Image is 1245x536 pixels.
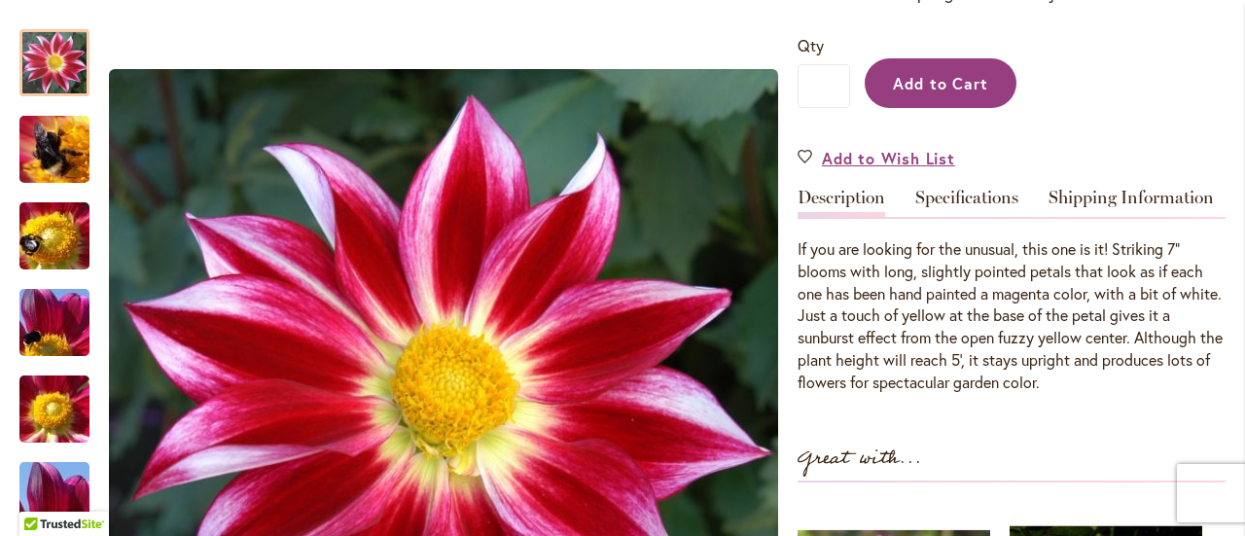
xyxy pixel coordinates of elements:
[865,58,1016,108] button: Add to Cart
[798,189,1226,394] div: Detailed Product Info
[19,183,109,269] div: JUNKYARD DOG
[19,10,109,96] div: JUNKYARD DOG
[19,269,109,356] div: JUNKYARD DOG
[19,356,109,443] div: JUNKYARD DOG
[19,96,109,183] div: JUNKYARD DOG
[1049,189,1214,217] a: Shipping Information
[893,73,989,93] span: Add to Cart
[798,238,1226,394] div: If you are looking for the unusual, this one is it! Striking 7" blooms with long, slightly pointe...
[15,467,69,521] iframe: Launch Accessibility Center
[915,189,1018,217] a: Specifications
[798,443,922,475] strong: Great with...
[19,443,109,529] div: JUNKYARD DOG
[798,189,885,217] a: Description
[822,147,955,169] span: Add to Wish List
[798,35,824,55] span: Qty
[798,147,955,169] a: Add to Wish List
